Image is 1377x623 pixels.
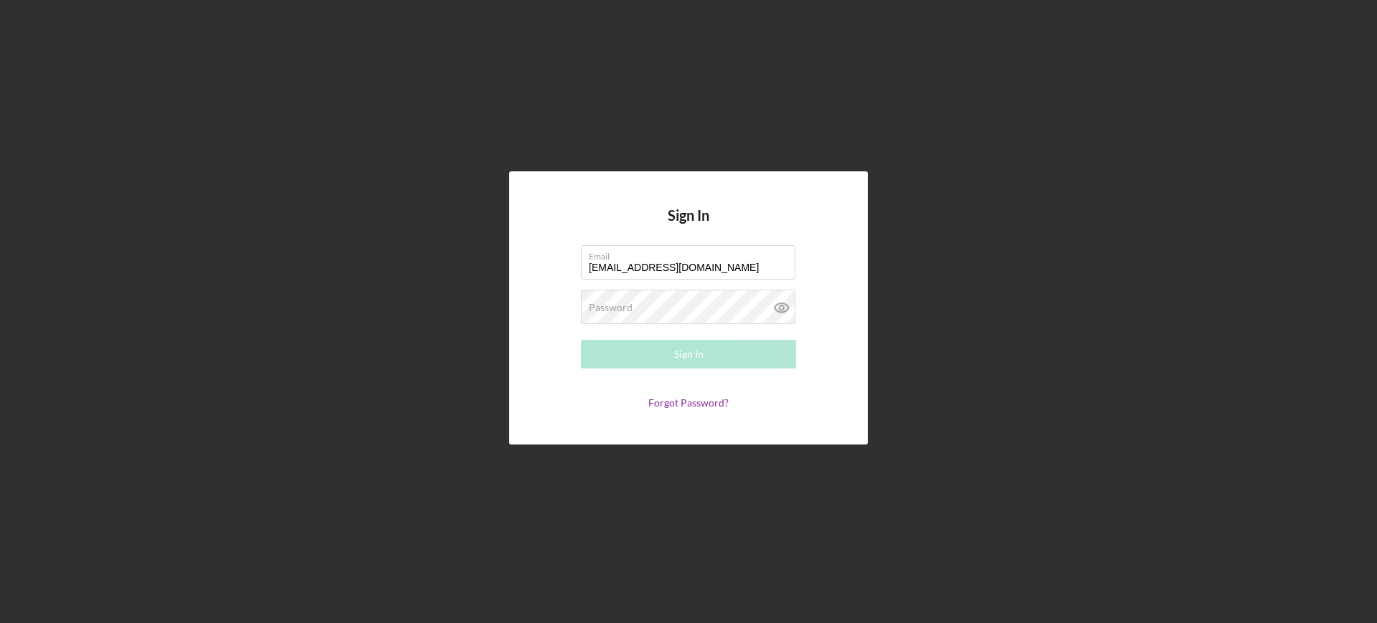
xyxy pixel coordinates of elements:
[668,207,709,245] h4: Sign In
[674,340,704,368] div: Sign In
[648,396,729,409] a: Forgot Password?
[589,302,633,313] label: Password
[581,340,796,368] button: Sign In
[589,246,795,262] label: Email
